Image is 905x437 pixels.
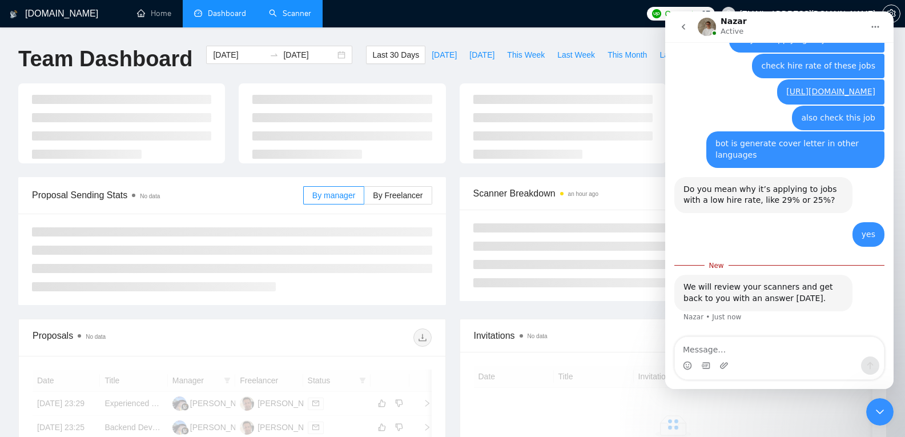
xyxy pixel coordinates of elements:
span: Scanner Breakdown [473,186,874,201]
span: Invitations [474,328,873,343]
iframe: Intercom live chat [665,11,894,389]
a: homeHome [137,9,171,18]
span: Last Week [557,49,595,61]
button: [DATE] [463,46,501,64]
button: Last Week [551,46,601,64]
img: logo [10,5,18,23]
time: an hour ago [568,191,598,197]
span: Last 30 Days [372,49,419,61]
span: setting [883,9,900,18]
span: Dashboard [208,9,246,18]
a: searchScanner [269,9,311,18]
span: dashboard [194,9,202,17]
span: By manager [312,191,355,200]
iframe: Intercom live chat [866,398,894,426]
div: Proposals [33,328,232,347]
h1: Team Dashboard [18,46,192,73]
span: user [725,10,733,18]
span: [DATE] [432,49,457,61]
span: By Freelancer [373,191,423,200]
button: Last Month [653,46,705,64]
button: Last 30 Days [366,46,425,64]
span: No data [528,333,548,339]
span: 97 [702,7,710,20]
button: [DATE] [425,46,463,64]
span: to [270,50,279,59]
input: End date [283,49,335,61]
img: upwork-logo.png [652,9,661,18]
a: setting [882,9,900,18]
input: Start date [213,49,265,61]
span: This Month [608,49,647,61]
span: No data [86,334,106,340]
span: Connects: [665,7,699,20]
button: setting [882,5,900,23]
span: Last Month [659,49,699,61]
span: [DATE] [469,49,494,61]
button: This Month [601,46,653,64]
span: No data [140,193,160,199]
span: swap-right [270,50,279,59]
button: This Week [501,46,551,64]
span: Proposal Sending Stats [32,188,303,202]
span: This Week [507,49,545,61]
